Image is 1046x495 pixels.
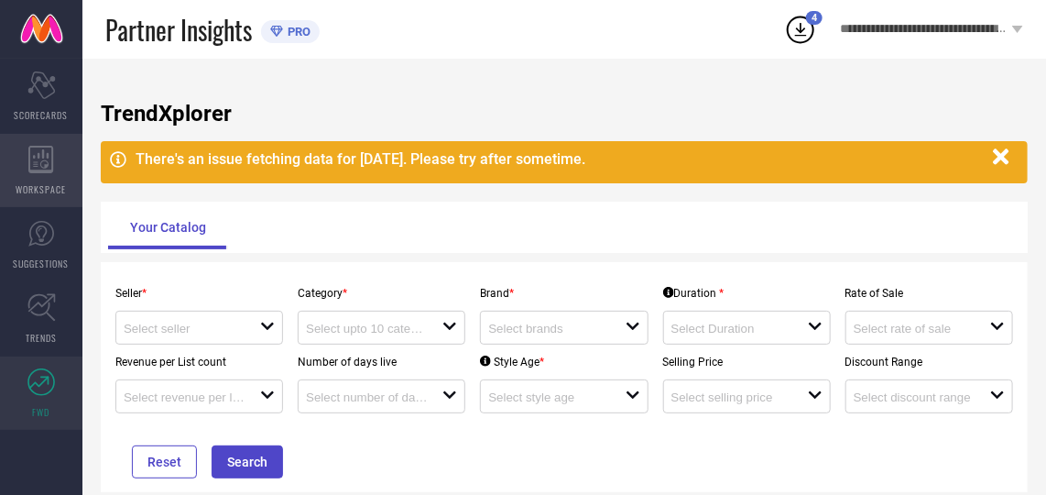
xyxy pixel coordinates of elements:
[105,11,252,49] span: Partner Insights
[663,287,725,300] div: Duration
[108,205,228,249] div: Your Catalog
[115,356,283,368] p: Revenue per List count
[15,108,69,122] span: SCORECARDS
[671,322,794,335] input: Select Duration
[306,390,429,404] input: Select number of days live
[212,445,283,478] button: Search
[854,390,976,404] input: Select discount range
[854,322,976,335] input: Select rate of sale
[132,445,197,478] button: Reset
[812,12,817,24] span: 4
[671,390,794,404] input: Select selling price
[784,13,817,46] div: Open download list
[663,356,831,368] p: Selling Price
[306,322,429,335] input: Select upto 10 categories
[298,356,465,368] p: Number of days live
[283,25,311,38] span: PRO
[26,331,57,345] span: TRENDS
[845,287,1013,300] p: Rate of Sale
[124,322,246,335] input: Select seller
[16,182,67,196] span: WORKSPACE
[480,287,648,300] p: Brand
[115,287,283,300] p: Seller
[14,257,70,270] span: SUGGESTIONS
[101,101,1028,126] h1: TrendXplorer
[136,150,984,168] div: There's an issue fetching data for [DATE]. Please try after sometime.
[124,390,246,404] input: Select revenue per list count
[480,356,544,368] div: Style Age
[488,322,611,335] input: Select brands
[845,356,1013,368] p: Discount Range
[488,390,611,404] input: Select style age
[33,405,50,419] span: FWD
[298,287,465,300] p: Category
